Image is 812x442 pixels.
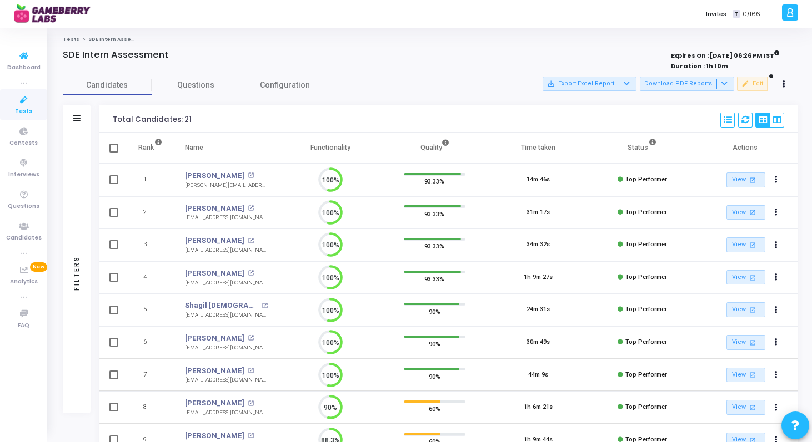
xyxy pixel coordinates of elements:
[185,409,268,417] div: [EMAIL_ADDRESS][DOMAIN_NAME]
[547,80,555,88] mat-icon: save_alt
[769,205,784,220] button: Actions
[113,115,192,124] div: Total Candidates: 21
[543,77,636,91] button: Export Excel Report
[769,237,784,253] button: Actions
[748,305,757,314] mat-icon: open_in_new
[726,205,765,220] a: View
[248,205,254,211] mat-icon: open_in_new
[726,237,765,252] a: View
[72,212,82,334] div: Filters
[185,268,244,279] a: [PERSON_NAME]
[185,181,268,190] div: [PERSON_NAME][EMAIL_ADDRESS][DOMAIN_NAME]
[625,209,667,216] span: Top Performer
[18,321,29,331] span: FAQ
[527,305,550,314] div: 24m 31s
[185,333,244,344] a: [PERSON_NAME]
[185,170,244,181] a: [PERSON_NAME]
[127,261,174,294] td: 4
[63,36,79,43] a: Tests
[769,172,784,188] button: Actions
[248,335,254,341] mat-icon: open_in_new
[527,175,550,185] div: 14m 46s
[671,62,728,70] strong: Duration : 1h 10m
[185,300,258,311] a: Shagil [DEMOGRAPHIC_DATA]
[185,398,244,409] a: [PERSON_NAME]
[769,367,784,383] button: Actions
[527,208,550,217] div: 31m 17s
[726,368,765,383] a: View
[524,403,553,412] div: 1h 6m 21s
[625,371,667,378] span: Top Performer
[127,391,174,424] td: 8
[248,433,254,439] mat-icon: open_in_new
[8,170,39,180] span: Interviews
[521,141,555,154] div: Time taken
[769,335,784,350] button: Actions
[152,79,240,91] span: Questions
[262,303,268,309] mat-icon: open_in_new
[185,344,268,352] div: [EMAIL_ADDRESS][DOMAIN_NAME]
[383,133,487,164] th: Quality
[524,273,553,282] div: 1h 9m 27s
[625,338,667,346] span: Top Performer
[694,133,798,164] th: Actions
[88,36,152,43] span: SDE Intern Assessment
[625,241,667,248] span: Top Performer
[748,175,757,185] mat-icon: open_in_new
[30,262,47,272] span: New
[755,113,784,128] div: View Options
[63,36,798,43] nav: breadcrumb
[185,430,244,441] a: [PERSON_NAME]
[743,9,760,19] span: 0/166
[726,400,765,415] a: View
[625,403,667,410] span: Top Performer
[429,338,440,349] span: 90%
[748,370,757,379] mat-icon: open_in_new
[63,49,168,60] h4: SDE Intern Assessment
[769,270,784,285] button: Actions
[726,172,765,187] a: View
[7,63,41,73] span: Dashboard
[741,80,749,88] mat-icon: edit
[6,233,42,243] span: Candidates
[726,270,765,285] a: View
[185,279,268,287] div: [EMAIL_ADDRESS][DOMAIN_NAME]
[640,77,734,91] button: Download PDF Reports
[260,79,310,91] span: Configuration
[185,141,203,154] div: Name
[733,10,740,18] span: T
[127,133,174,164] th: Rank
[185,365,244,377] a: [PERSON_NAME]
[424,241,444,252] span: 93.33%
[625,176,667,183] span: Top Performer
[748,273,757,282] mat-icon: open_in_new
[527,240,550,250] div: 34m 32s
[748,207,757,217] mat-icon: open_in_new
[248,238,254,244] mat-icon: open_in_new
[748,240,757,250] mat-icon: open_in_new
[185,376,268,384] div: [EMAIL_ADDRESS][DOMAIN_NAME]
[706,9,728,19] label: Invites:
[737,77,768,91] button: Edit
[279,133,383,164] th: Functionality
[424,176,444,187] span: 93.33%
[127,293,174,326] td: 5
[248,172,254,179] mat-icon: open_in_new
[185,311,268,319] div: [EMAIL_ADDRESS][DOMAIN_NAME]
[429,306,440,317] span: 90%
[185,235,244,246] a: [PERSON_NAME]
[726,302,765,317] a: View
[769,400,784,415] button: Actions
[769,302,784,318] button: Actions
[127,196,174,229] td: 2
[625,306,667,313] span: Top Performer
[748,403,757,412] mat-icon: open_in_new
[15,107,32,116] span: Tests
[429,403,440,414] span: 60%
[748,338,757,347] mat-icon: open_in_new
[185,246,268,255] div: [EMAIL_ADDRESS][DOMAIN_NAME]
[8,202,39,211] span: Questions
[625,273,667,281] span: Top Performer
